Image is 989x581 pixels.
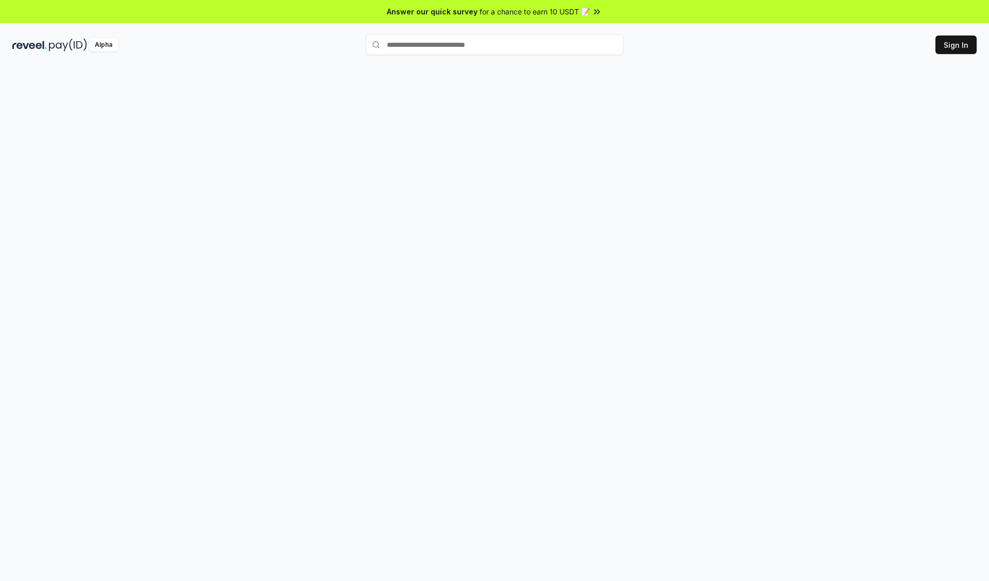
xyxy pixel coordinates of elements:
div: Alpha [89,39,118,51]
img: reveel_dark [12,39,47,51]
span: for a chance to earn 10 USDT 📝 [480,6,590,17]
button: Sign In [935,36,977,54]
span: Answer our quick survey [387,6,478,17]
img: pay_id [49,39,87,51]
